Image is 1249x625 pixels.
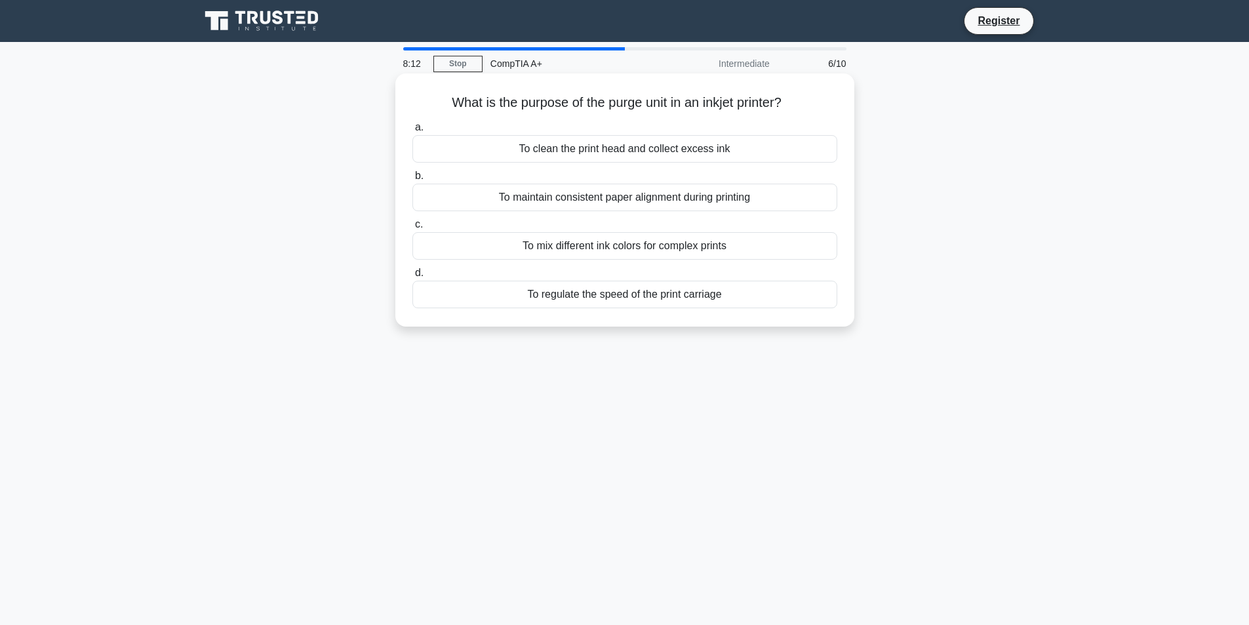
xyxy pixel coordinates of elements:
a: Stop [433,56,483,72]
div: 6/10 [778,50,854,77]
span: a. [415,121,424,132]
div: 8:12 [395,50,433,77]
span: c. [415,218,423,230]
div: Intermediate [663,50,778,77]
div: To regulate the speed of the print carriage [412,281,837,308]
div: To maintain consistent paper alignment during printing [412,184,837,211]
div: CompTIA A+ [483,50,663,77]
div: To mix different ink colors for complex prints [412,232,837,260]
span: b. [415,170,424,181]
h5: What is the purpose of the purge unit in an inkjet printer? [411,94,839,111]
span: d. [415,267,424,278]
a: Register [970,12,1027,29]
div: To clean the print head and collect excess ink [412,135,837,163]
